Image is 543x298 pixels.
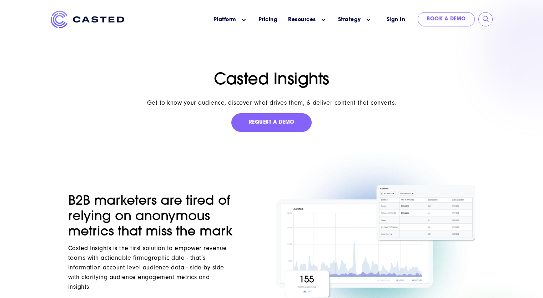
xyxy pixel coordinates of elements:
[137,71,406,90] h1: Casted Insights
[147,98,396,108] div: Get to know your audience, discover what drives them, & deliver content that converts.
[231,113,312,132] a: Request a Demo
[135,11,378,29] nav: Main menu
[338,16,361,24] a: Strategy
[276,185,475,297] img: 2022Website _ Audience Demographics (02) (1)
[482,16,489,23] input: Submit
[68,243,233,292] p: Casted Insights is the first solution to empower revenue teams with actionable firmographic data ...
[68,194,233,240] h2: B2B marketers are tired of relying on anonymous metrics that miss the mark
[288,16,316,24] a: Resources
[258,16,278,24] a: Pricing
[51,11,124,28] img: Casted_Logo_Horizontal_FullColor_PUR_BLUE
[213,16,236,24] a: Platform
[418,12,475,26] a: Book a Demo
[378,12,414,28] a: Sign In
